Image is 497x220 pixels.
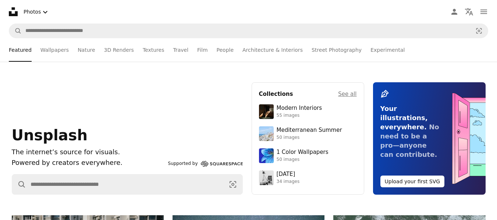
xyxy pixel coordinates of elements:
[470,24,488,38] button: Visual search
[312,38,362,62] a: Street Photography
[143,38,164,62] a: Textures
[40,38,69,62] a: Wallpapers
[277,105,322,112] div: Modern Interiors
[168,159,243,168] a: Supported by
[462,4,476,19] button: Language
[242,38,303,62] a: Architecture & Interiors
[259,148,274,163] img: premium_photo-1688045582333-c8b6961773e0
[259,126,357,141] a: Mediterranean Summer50 images
[338,90,356,98] a: See all
[9,7,18,16] a: Home — Unsplash
[104,38,134,62] a: 3D Renders
[217,38,234,62] a: People
[447,4,462,19] a: Log in / Sign up
[370,38,405,62] a: Experimental
[277,157,329,163] div: 50 images
[259,126,274,141] img: premium_photo-1688410049290-d7394cc7d5df
[9,24,488,38] form: Find visuals sitewide
[223,174,242,194] button: Visual search
[476,4,491,19] button: Menu
[277,135,342,141] div: 50 images
[259,90,293,98] h4: Collections
[259,170,274,185] img: photo-1682590564399-95f0109652fe
[21,4,53,19] button: Select asset type
[9,24,22,38] button: Search Unsplash
[12,174,243,195] form: Find visuals sitewide
[259,104,357,119] a: Modern Interiors55 images
[380,176,445,187] button: Upload your first SVG
[259,104,274,119] img: premium_photo-1747189286942-bc91257a2e39
[197,38,207,62] a: Film
[259,148,357,163] a: 1 Color Wallpapers50 images
[12,147,165,158] h1: The internet’s source for visuals.
[277,127,342,134] div: Mediterranean Summer
[380,105,428,131] span: Your illustrations, everywhere.
[78,38,95,62] a: Nature
[12,127,88,144] span: Unsplash
[259,170,357,185] a: [DATE]34 images
[277,113,322,119] div: 55 images
[173,38,188,62] a: Travel
[380,123,439,158] span: No need to be a pro—anyone can contribute.
[277,179,300,185] div: 34 images
[277,171,300,178] div: [DATE]
[12,158,165,168] p: Powered by creators everywhere.
[12,174,26,194] button: Search Unsplash
[277,149,329,156] div: 1 Color Wallpapers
